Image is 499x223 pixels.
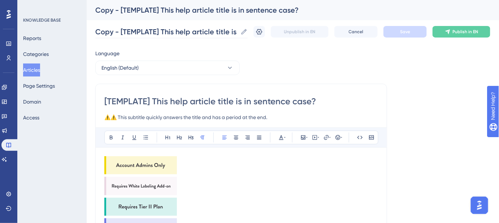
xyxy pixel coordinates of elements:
input: Article Name [95,27,238,37]
span: English (Default) [101,64,139,72]
span: Language [95,49,120,58]
div: KNOWLEDGE BASE [23,17,61,23]
button: Articles [23,64,40,76]
span: Save [400,29,410,35]
span: Cancel [349,29,364,35]
button: Domain [23,95,41,108]
span: Need Help? [17,2,45,10]
div: Copy - [TEMPLATE] This help article title is in sentence case? [95,5,472,15]
button: Unpublish in EN [271,26,329,38]
button: Categories [23,48,49,61]
input: Article Title [104,96,378,107]
input: Article Description [104,113,378,122]
button: English (Default) [95,61,240,75]
iframe: UserGuiding AI Assistant Launcher [469,194,490,216]
button: Publish in EN [433,26,490,38]
button: Page Settings [23,79,55,92]
span: Unpublish in EN [284,29,316,35]
span: Publish in EN [453,29,478,35]
button: Access [23,111,39,124]
button: Save [383,26,427,38]
button: Reports [23,32,41,45]
button: Cancel [334,26,378,38]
